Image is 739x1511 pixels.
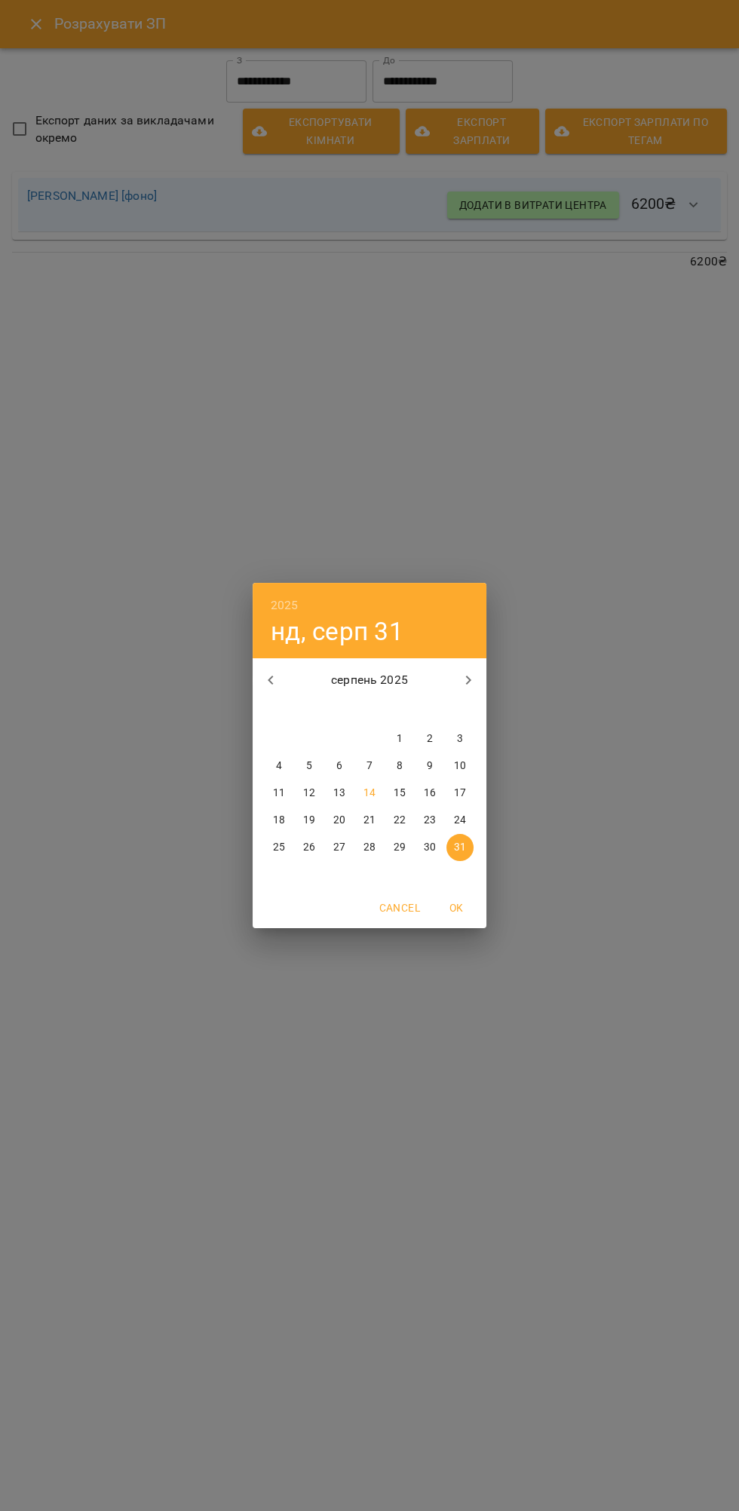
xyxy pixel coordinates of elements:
button: 11 [265,780,293,807]
p: 19 [303,813,315,828]
button: OK [432,894,480,921]
p: 20 [333,813,345,828]
p: 4 [276,759,282,774]
button: 28 [356,834,383,861]
p: 24 [454,813,466,828]
button: 7 [356,752,383,780]
p: 14 [363,786,376,801]
p: 23 [424,813,436,828]
p: 29 [394,840,406,855]
p: 31 [454,840,466,855]
span: нд [446,703,474,718]
button: 16 [416,780,443,807]
p: 1 [397,731,403,746]
p: 18 [273,813,285,828]
button: 19 [296,807,323,834]
span: пт [386,703,413,718]
button: 13 [326,780,353,807]
button: 5 [296,752,323,780]
p: 15 [394,786,406,801]
span: Cancel [379,899,420,917]
p: 10 [454,759,466,774]
button: 22 [386,807,413,834]
p: 6 [336,759,342,774]
p: 2 [427,731,433,746]
p: серпень 2025 [289,671,451,689]
p: 16 [424,786,436,801]
p: 12 [303,786,315,801]
span: чт [356,703,383,718]
p: 11 [273,786,285,801]
button: 2025 [271,595,299,616]
button: 6 [326,752,353,780]
button: 26 [296,834,323,861]
button: 15 [386,780,413,807]
p: 28 [363,840,376,855]
p: 17 [454,786,466,801]
button: 4 [265,752,293,780]
button: 24 [446,807,474,834]
button: 2 [416,725,443,752]
p: 25 [273,840,285,855]
button: 20 [326,807,353,834]
p: 30 [424,840,436,855]
button: 3 [446,725,474,752]
p: 8 [397,759,403,774]
p: 9 [427,759,433,774]
button: 17 [446,780,474,807]
button: 10 [446,752,474,780]
button: 25 [265,834,293,861]
p: 5 [306,759,312,774]
p: 3 [457,731,463,746]
p: 7 [366,759,373,774]
button: нд, серп 31 [271,616,403,647]
span: ср [326,703,353,718]
button: 31 [446,834,474,861]
span: сб [416,703,443,718]
p: 22 [394,813,406,828]
button: 29 [386,834,413,861]
button: 18 [265,807,293,834]
button: Cancel [373,894,426,921]
p: 26 [303,840,315,855]
p: 21 [363,813,376,828]
button: 1 [386,725,413,752]
button: 9 [416,752,443,780]
span: пн [265,703,293,718]
button: 14 [356,780,383,807]
button: 12 [296,780,323,807]
p: 27 [333,840,345,855]
span: OK [438,899,474,917]
button: 8 [386,752,413,780]
p: 13 [333,786,345,801]
button: 21 [356,807,383,834]
button: 27 [326,834,353,861]
button: 23 [416,807,443,834]
button: 30 [416,834,443,861]
span: вт [296,703,323,718]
